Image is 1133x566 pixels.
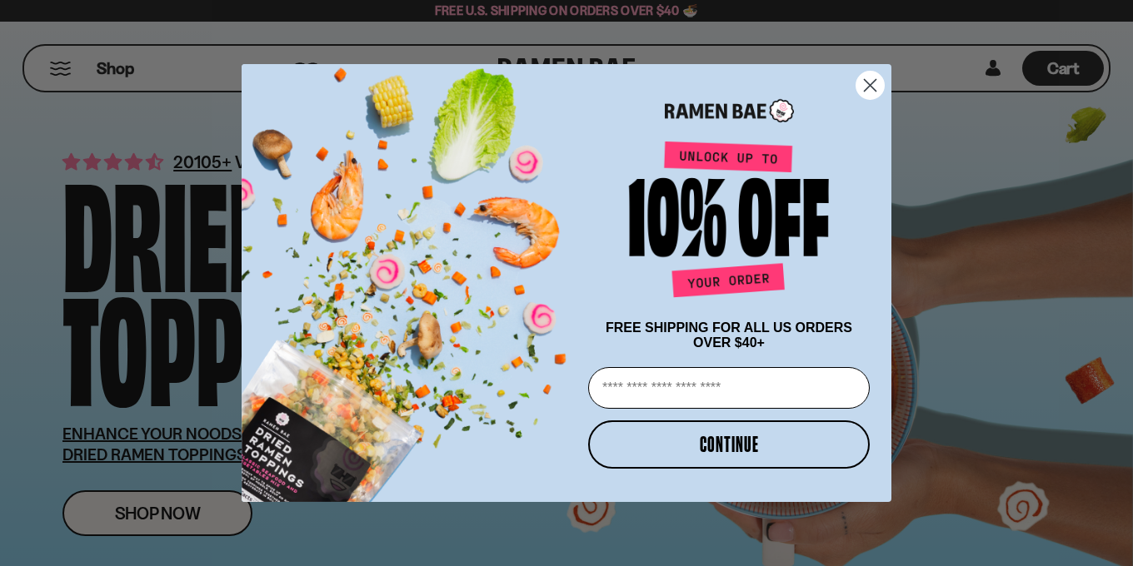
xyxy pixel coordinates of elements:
button: Close dialog [856,71,885,100]
button: CONTINUE [588,420,870,469]
img: ce7035ce-2e49-461c-ae4b-8ade7372f32c.png [242,49,581,502]
img: Unlock up to 10% off [625,141,833,304]
span: FREE SHIPPING FOR ALL US ORDERS OVER $40+ [606,320,852,350]
img: Ramen Bae Logo [665,97,794,125]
